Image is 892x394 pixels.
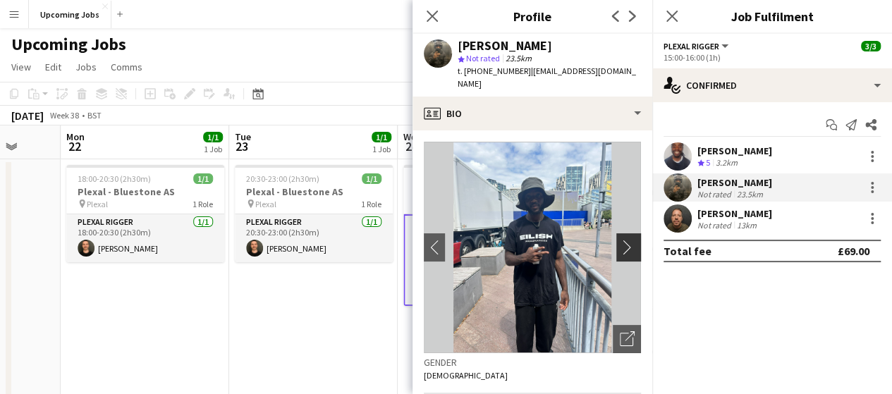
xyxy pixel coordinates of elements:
div: [PERSON_NAME] [697,144,772,157]
span: Not rated [466,53,500,63]
app-job-card: 20:30-23:00 (2h30m)1/1Plexal - Bluestone AS Plexal1 RolePlexal Rigger1/120:30-23:00 (2h30m)[PERSO... [235,165,393,262]
app-job-card: 15:00-16:00 (1h)3/3Plexal Training Plexal1 RolePlexal Rigger3/315:00-16:00 (1h)[PERSON_NAME][PERS... [403,165,561,306]
h3: Gender [424,356,641,369]
h3: Plexal Training [403,185,561,198]
div: [DATE] [11,109,44,123]
h3: Profile [413,7,652,25]
h3: Plexal - Bluestone AS [66,185,224,198]
a: View [6,58,37,76]
div: 13km [734,220,759,230]
button: Upcoming Jobs [29,1,111,28]
div: £69.00 [838,244,869,258]
span: Wed [403,130,422,143]
div: [PERSON_NAME] [697,207,772,220]
a: Jobs [70,58,102,76]
span: t. [PHONE_NUMBER] [458,66,531,76]
span: 5 [706,157,710,168]
div: Total fee [664,244,711,258]
span: 18:00-20:30 (2h30m) [78,173,151,184]
span: 1 Role [193,199,213,209]
span: | [EMAIL_ADDRESS][DOMAIN_NAME] [458,66,636,89]
span: Comms [111,61,142,73]
span: 1/1 [362,173,381,184]
div: BST [87,110,102,121]
app-card-role: Plexal Rigger1/120:30-23:00 (2h30m)[PERSON_NAME] [235,214,393,262]
app-card-role: Plexal Rigger3/315:00-16:00 (1h)[PERSON_NAME][PERSON_NAME][PERSON_NAME] [403,214,561,306]
div: [PERSON_NAME] [697,176,772,189]
span: Edit [45,61,61,73]
div: 23.5km [734,189,766,199]
span: 23.5km [503,53,534,63]
div: [PERSON_NAME] [458,39,552,52]
span: 1 Role [361,199,381,209]
span: Plexal Rigger [664,41,719,51]
app-job-card: 18:00-20:30 (2h30m)1/1Plexal - Bluestone AS Plexal1 RolePlexal Rigger1/118:00-20:30 (2h30m)[PERSO... [66,165,224,262]
app-card-role: Plexal Rigger1/118:00-20:30 (2h30m)[PERSON_NAME] [66,214,224,262]
span: 24 [401,138,422,154]
h1: Upcoming Jobs [11,34,126,55]
a: Edit [39,58,67,76]
h3: Plexal - Bluestone AS [235,185,393,198]
h3: Job Fulfilment [652,7,892,25]
span: 3/3 [861,41,881,51]
span: Mon [66,130,85,143]
span: 1/1 [372,132,391,142]
div: Open photos pop-in [613,325,641,353]
div: Bio [413,97,652,130]
span: 22 [64,138,85,154]
div: Confirmed [652,68,892,102]
button: Plexal Rigger [664,41,731,51]
span: 1/1 [203,132,223,142]
span: 1/1 [193,173,213,184]
a: Comms [105,58,148,76]
span: 20:30-23:00 (2h30m) [246,173,319,184]
span: Tue [235,130,251,143]
span: Week 38 [47,110,82,121]
span: Plexal [87,199,108,209]
div: 1 Job [372,144,391,154]
div: Not rated [697,220,734,230]
span: Plexal [255,199,276,209]
div: 15:00-16:00 (1h) [664,52,881,63]
span: [DEMOGRAPHIC_DATA] [424,370,508,381]
span: View [11,61,31,73]
img: Crew avatar or photo [424,142,641,353]
div: 3.2km [713,157,740,169]
div: Not rated [697,189,734,199]
span: 23 [233,138,251,154]
div: 1 Job [204,144,222,154]
span: Jobs [75,61,97,73]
